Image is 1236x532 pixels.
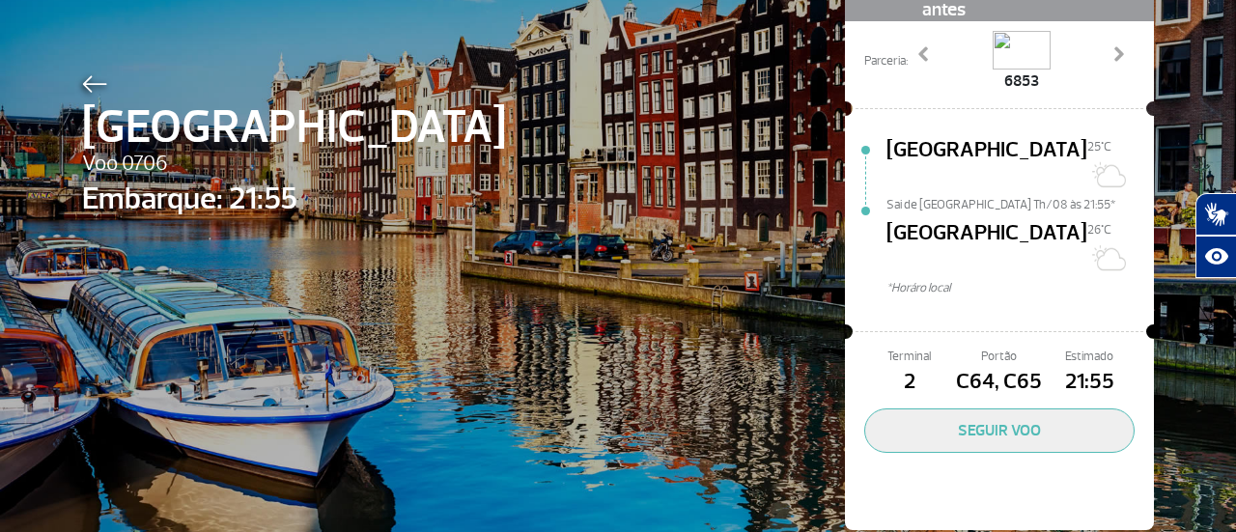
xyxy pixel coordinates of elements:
[1195,193,1236,236] button: Abrir tradutor de língua de sinais.
[1087,155,1126,194] img: Sol com algumas nuvens
[864,348,954,366] span: Terminal
[82,93,506,162] span: [GEOGRAPHIC_DATA]
[886,279,1154,297] span: *Horáro local
[886,217,1087,279] span: [GEOGRAPHIC_DATA]
[886,134,1087,196] span: [GEOGRAPHIC_DATA]
[1087,238,1126,277] img: Sol com muitas nuvens
[82,176,506,222] span: Embarque: 21:55
[1195,193,1236,278] div: Plugin de acessibilidade da Hand Talk.
[864,408,1135,453] button: SEGUIR VOO
[1045,366,1135,399] span: 21:55
[1087,139,1111,154] span: 25°C
[954,348,1044,366] span: Portão
[993,70,1051,93] span: 6853
[1087,222,1111,238] span: 26°C
[864,366,954,399] span: 2
[1045,348,1135,366] span: Estimado
[82,148,506,181] span: Voo 0706
[886,196,1154,210] span: Sai de [GEOGRAPHIC_DATA] Th/08 às 21:55*
[864,52,908,70] span: Parceria:
[954,366,1044,399] span: C64, C65
[1195,236,1236,278] button: Abrir recursos assistivos.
